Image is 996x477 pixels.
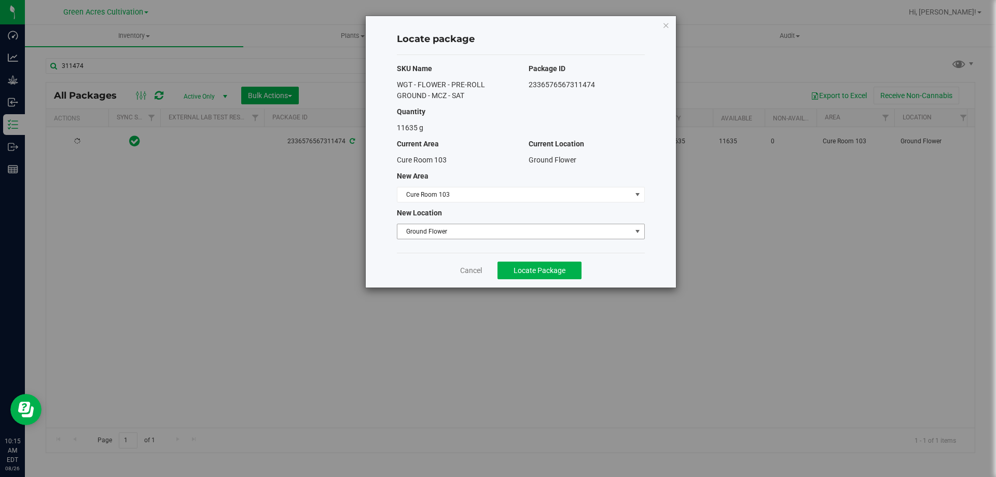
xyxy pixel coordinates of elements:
span: Current Area [397,140,439,148]
span: Package ID [529,64,565,73]
span: Current Location [529,140,584,148]
span: Ground Flower [529,156,576,164]
span: WGT - FLOWER - PRE-ROLL GROUND - MCZ - SAT [397,80,485,100]
span: select [631,224,644,239]
span: New Area [397,172,428,180]
span: 2336576567311474 [529,80,595,89]
span: Quantity [397,107,425,116]
span: Locate Package [514,266,565,275]
button: Locate Package [497,262,582,279]
span: Cure Room 103 [397,156,447,164]
span: select [631,187,644,202]
iframe: Resource center [10,394,41,425]
span: SKU Name [397,64,432,73]
h4: Locate package [397,33,645,46]
a: Cancel [460,265,482,276]
span: Cure Room 103 [397,187,631,202]
span: 11635 g [397,124,423,132]
span: Ground Flower [397,224,631,239]
span: New Location [397,209,442,217]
